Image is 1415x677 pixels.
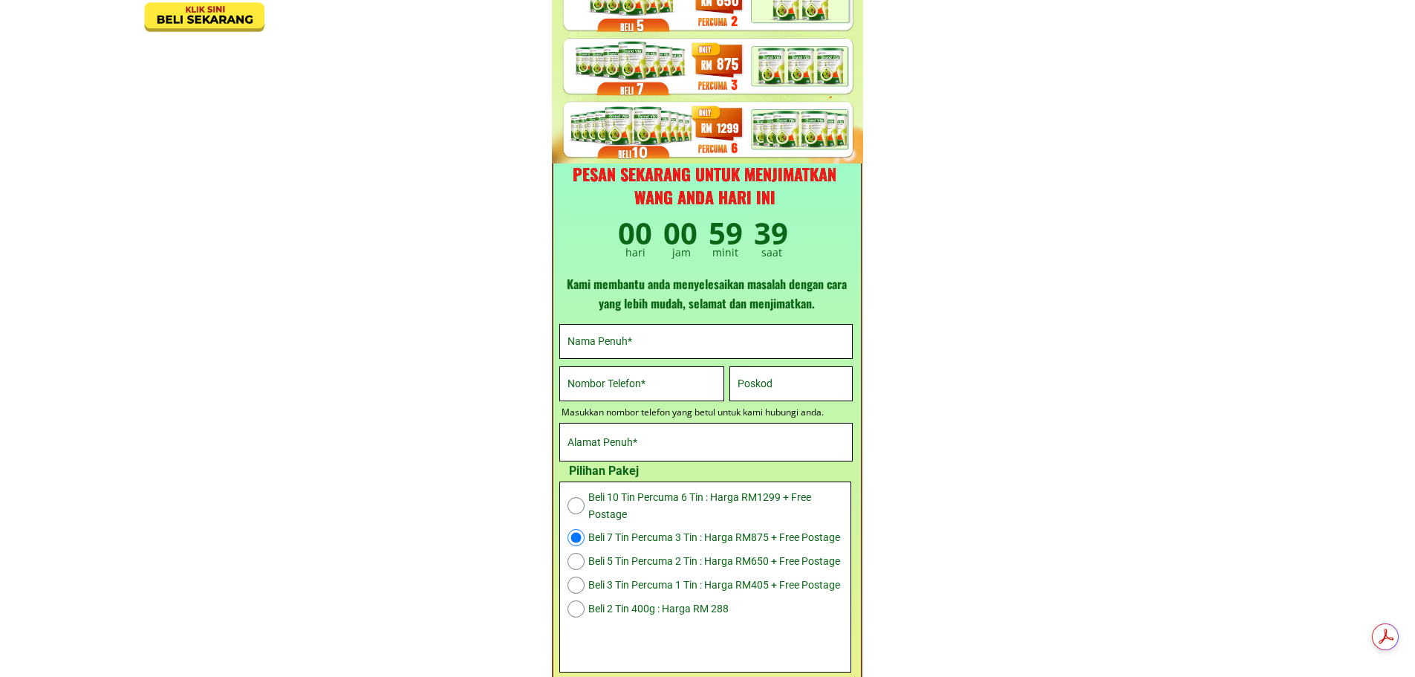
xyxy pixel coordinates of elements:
[588,489,843,522] span: Beli 10 Tin Percuma 6 Tin : Harga RM1299 + Free Postage
[564,367,720,401] input: Nombor telefon yang anda masukkan tidak betul, sila semak semula
[588,553,843,569] span: Beli 5 Tin Percuma 2 Tin : Harga RM650 + Free Postage
[564,424,848,461] input: Alamat Penuh*
[556,461,651,481] h3: Pilihan Pakej
[666,244,697,261] h3: jam
[554,163,855,209] h3: Pesan sekarang untuk menjimatkan wang anda hari ini
[702,244,748,261] h3: minit
[734,367,848,401] input: Poskod
[588,577,843,593] span: Beli 3 Tin Percuma 1 Tin : Harga RM405 + Free Postage
[556,275,857,313] div: Kami membantu anda menyelesaikan masalah dengan cara yang lebih mudah, selamat dan menjimatkan.
[741,244,804,261] h3: saat
[620,244,651,261] h3: hari
[564,325,848,358] input: Nama Penuh*
[588,600,843,617] span: Beli 2 Tin 400g : Harga RM 288
[588,529,843,545] span: Beli 7 Tin Percuma 3 Tin : Harga RM875 + Free Postage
